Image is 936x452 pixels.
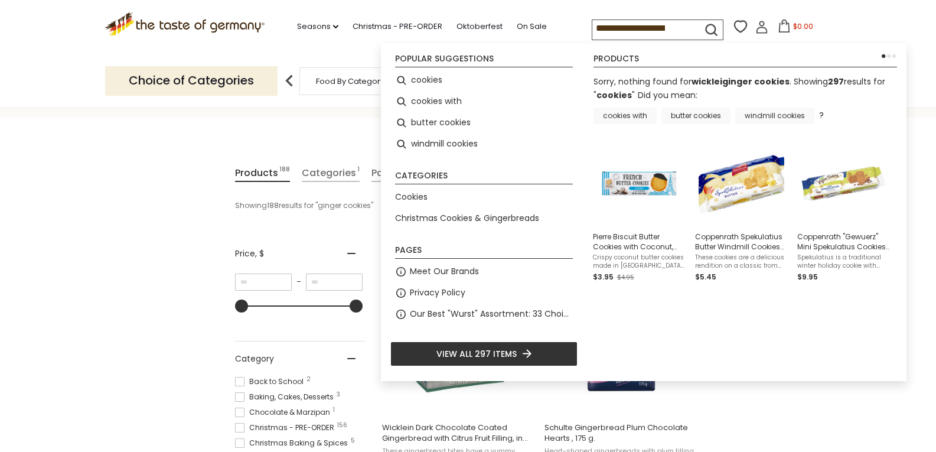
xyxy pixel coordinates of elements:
a: Cookies [395,190,428,204]
a: View Products Tab [235,165,290,182]
span: $0.00 [793,21,813,31]
div: Showing results for " " [235,196,521,216]
b: 188 [267,200,279,211]
div: Did you mean: ? [593,89,824,121]
span: Pierre Biscuit Butter Cookies with Coconut, 5.29 oz [593,232,686,252]
a: cookies [596,89,632,101]
span: 3 [337,392,340,398]
span: Crispy coconut butter cookies made in [GEOGRAPHIC_DATA] by [PERSON_NAME] [593,253,686,270]
a: Vegan Coppenrath Gewuerz Spekulatius CookiesCoppenrath "Gewuerz" Mini Spekulatius Cookies, vegan,... [797,141,890,284]
b: 297 [828,76,844,87]
span: – [292,277,306,287]
a: Oktoberfest [456,20,503,33]
span: These cookies are a delicious rendition on a classic from Coppenrath - crispy, Christamas-spiced,... [695,253,788,270]
li: Meet Our Brands [390,261,578,282]
li: Coppenrath "Gewuerz" Mini Spekulatius Cookies, vegan, 5.3 oz [792,136,895,288]
span: $4.95 [617,273,634,282]
li: Pierre Biscuit Butter Cookies with Coconut, 5.29 oz [588,136,690,288]
span: Chocolate & Marzipan [235,407,334,418]
a: View Pages Tab [371,165,406,182]
a: Seasons [297,20,338,33]
b: wickleiginger cookies [692,76,790,87]
span: Schulte Gingerbread Plum Chocolate Hearts , 175 g. [544,422,697,444]
p: Choice of Categories [105,66,278,95]
span: , $ [255,248,264,259]
div: Instant Search Results [381,43,906,381]
a: cookies with [593,108,657,124]
a: View Categories Tab [302,165,360,182]
li: Privacy Policy [390,282,578,304]
li: Christmas Cookies & Gingerbreads [390,208,578,229]
li: cookies [390,70,578,91]
span: $5.45 [695,272,716,282]
a: Food By Category [316,77,384,86]
li: Popular suggestions [395,54,573,67]
a: Pierre Butter Cookies with CoconutPierre Biscuit Butter Cookies with Coconut, 5.29 ozCrispy cocon... [593,141,686,284]
span: Price [235,248,264,260]
li: Categories [395,171,573,184]
span: Category [235,353,274,365]
span: Spekulatius is a traditional winter holiday cookie with over 1,000 years of history. Based on pop... [797,253,890,270]
span: Christmas Baking & Spices [235,438,351,448]
a: Christmas Cookies & Gingerbreads [395,212,539,225]
li: Pages [395,246,573,259]
li: View all 297 items [390,342,578,366]
span: Coppenrath "Gewuerz" Mini Spekulatius Cookies, vegan, 5.3 oz [797,232,890,252]
button: $0.00 [771,19,821,37]
span: Sorry, nothing found for . [593,76,791,87]
a: butter cookies [661,108,730,124]
a: windmill cookies [735,108,814,124]
span: 188 [279,165,290,181]
img: previous arrow [278,69,301,93]
span: View all 297 items [436,347,517,360]
a: Coppenrath Spekulatius Butter Windmill Cookies 7.1 ozThese cookies are a delicious rendition on a... [695,141,788,284]
span: Wicklein Dark Chocolate Coated Gingerbread with Citrus Fruit Filling, in bag, 6.17 oz [382,422,535,444]
a: Privacy Policy [410,286,465,300]
span: Christmas - PRE-ORDER [235,422,338,433]
span: Baking, Cakes, Desserts [235,392,337,402]
img: Pierre Butter Cookies with Coconut [596,141,682,226]
a: Our Best "Wurst" Assortment: 33 Choices For The Grillabend [410,307,573,321]
li: Coppenrath Spekulatius Butter Windmill Cookies 7.1 oz [690,136,792,288]
a: Meet Our Brands [410,265,479,278]
li: windmill cookies [390,134,578,155]
input: Maximum value [306,274,363,291]
span: 1 [357,165,360,181]
input: Minimum value [235,274,292,291]
span: $9.95 [797,272,818,282]
span: 2 [306,376,311,382]
li: Cookies [390,187,578,208]
span: Coppenrath Spekulatius Butter Windmill Cookies 7.1 oz [695,232,788,252]
span: 1 [333,407,335,413]
span: 156 [337,422,347,428]
a: On Sale [517,20,547,33]
li: butter cookies [390,112,578,134]
li: Products [593,54,897,67]
span: 5 [351,438,355,444]
li: cookies with [390,91,578,112]
a: Christmas - PRE-ORDER [353,20,442,33]
span: Back to School [235,376,307,387]
li: Our Best "Wurst" Assortment: 33 Choices For The Grillabend [390,304,578,325]
img: Wicklein Dark Chocolate Coated Gingerbread with Citrus Fruit Filling [380,247,537,404]
img: Vegan Coppenrath Gewuerz Spekulatius Cookies [801,141,886,226]
span: $3.95 [593,272,614,282]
